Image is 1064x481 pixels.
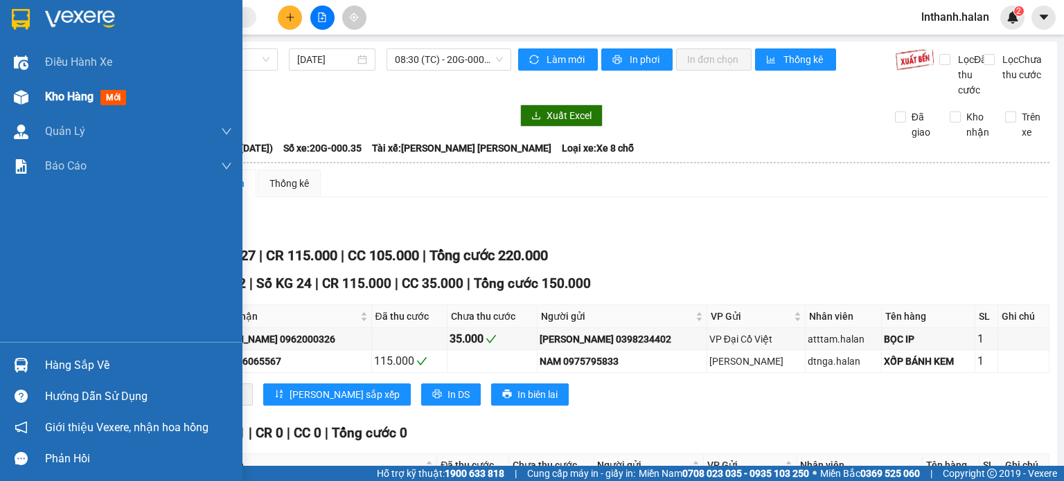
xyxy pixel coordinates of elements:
[547,108,592,123] span: Xuất Excel
[317,12,327,22] span: file-add
[895,48,934,71] img: 9k=
[297,52,354,67] input: 11/08/2025
[45,53,112,71] span: Điều hành xe
[221,161,232,172] span: down
[486,334,497,345] span: check
[491,383,569,406] button: printerIn biên lai
[263,383,411,406] button: sort-ascending[PERSON_NAME] sắp xếp
[813,471,817,476] span: ⚪️
[711,309,791,324] span: VP Gửi
[45,157,87,174] span: Báo cáo
[910,8,1000,26] span: lnthanh.halan
[274,389,284,400] span: sort-ascending
[975,305,999,328] th: SL
[540,332,704,347] div: [PERSON_NAME] 0398234402
[540,354,704,369] div: NAM 0975795833
[269,176,309,191] div: Thống kê
[421,383,481,406] button: printerIn DS
[820,466,920,481] span: Miền Bắc
[541,309,693,324] span: Người gửi
[204,332,369,347] div: [PERSON_NAME] 0962000326
[997,52,1050,82] span: Lọc Chưa thu cước
[808,332,880,347] div: atttam.halan
[987,469,997,478] span: copyright
[612,55,624,66] span: printer
[979,454,1002,477] th: SL
[45,355,232,376] div: Hàng sắp về
[45,419,209,436] span: Giới thiệu Vexere, nhận hoa hồng
[285,12,295,22] span: plus
[766,55,778,66] span: bar-chart
[256,275,312,291] span: Số KG 24
[45,122,85,140] span: Quản Lý
[474,275,591,291] span: Tổng cước 150.000
[447,387,470,402] span: In DS
[423,247,426,264] span: |
[429,247,548,264] span: Tổng cước 220.000
[882,305,975,328] th: Tên hàng
[515,466,517,481] span: |
[1002,454,1049,477] th: Ghi chú
[977,352,996,370] div: 1
[518,48,598,71] button: syncLàm mới
[221,126,232,137] span: down
[437,454,509,477] th: Đã thu cước
[332,425,407,441] span: Tổng cước 0
[341,247,344,264] span: |
[884,332,972,347] div: BỌC IP
[45,386,232,407] div: Hướng dẫn sử dụng
[601,48,673,71] button: printerIn phơi
[923,454,979,477] th: Tên hàng
[1007,11,1019,24] img: icon-new-feature
[806,305,883,328] th: Nhân viên
[709,332,803,347] div: VP Đại Cồ Việt
[509,454,594,477] th: Chưa thu cước
[860,468,920,479] strong: 0369 525 060
[450,330,534,347] div: 35.000
[322,275,391,291] span: CR 115.000
[259,247,263,264] span: |
[15,390,28,403] span: question-circle
[249,275,253,291] span: |
[205,309,357,324] span: Người nhận
[278,6,302,30] button: plus
[682,468,809,479] strong: 0708 023 035 - 0935 103 250
[630,52,662,67] span: In phơi
[14,125,28,139] img: warehouse-icon
[219,425,245,441] span: SL 1
[14,159,28,174] img: solution-icon
[998,305,1049,328] th: Ghi chú
[416,356,427,367] span: check
[191,457,423,473] span: Người nhận
[287,425,290,441] span: |
[707,457,782,473] span: VP Gửi
[14,90,28,105] img: warehouse-icon
[348,247,419,264] span: CC 105.000
[676,48,752,71] button: In đơn chọn
[12,9,30,30] img: logo-vxr
[402,275,463,291] span: CC 35.000
[310,6,335,30] button: file-add
[884,354,972,369] div: XỐP BÁNH KEM
[372,305,448,328] th: Đã thu cước
[977,330,996,347] div: 1
[15,452,28,465] span: message
[531,111,541,122] span: download
[266,247,337,264] span: CR 115.000
[952,52,988,98] span: Lọc Đã thu cước
[15,421,28,434] span: notification
[906,109,940,140] span: Đã giao
[256,425,283,441] span: CR 0
[342,6,366,30] button: aim
[597,457,689,473] span: Người gửi
[395,49,504,70] span: 08:30 (TC) - 20G-000.35
[529,55,541,66] span: sync
[325,425,328,441] span: |
[445,468,504,479] strong: 1900 633 818
[249,425,252,441] span: |
[377,466,504,481] span: Hỗ trợ kỹ thuật:
[961,109,995,140] span: Kho nhận
[100,90,126,105] span: mới
[930,466,932,481] span: |
[707,350,806,372] td: VP Nguyễn Văn Cừ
